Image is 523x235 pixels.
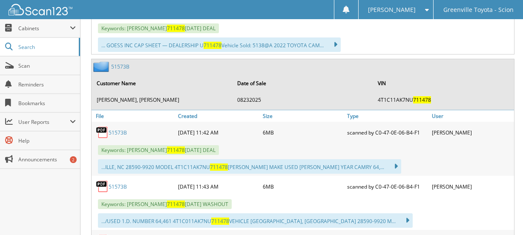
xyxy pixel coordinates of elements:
[176,110,260,122] a: Created
[96,180,109,193] img: PDF.png
[111,63,129,70] a: 51573B
[93,61,111,72] img: folder2.png
[18,62,76,69] span: Scan
[167,146,185,154] span: 711478
[233,93,373,107] td: 08232025
[345,110,429,122] a: Type
[98,37,341,52] div: ... GOESS INC CAP SHEET — DEALERSHIP U Vehicle Sold: 5138@A 2022 TOYOTA CAM...
[210,163,228,171] span: 711478
[167,25,185,32] span: 711478
[261,110,345,122] a: Size
[9,4,72,15] img: scan123-logo-white.svg
[261,124,345,141] div: 6MB
[167,201,185,208] span: 711478
[96,126,109,139] img: PDF.png
[18,43,75,51] span: Search
[98,159,401,174] div: ...ILLE, NC 28590-9920 MODEL 4T1C11AK7NU [PERSON_NAME] MAKE USED [PERSON_NAME] YEAR CAMRY 64,...
[98,23,219,33] span: Keywords: [PERSON_NAME] [DATE] DEAL
[70,156,77,163] div: 2
[261,178,345,195] div: 6MB
[18,100,76,107] span: Bookmarks
[443,7,514,12] span: Greenville Toyota - Scion
[374,93,513,107] td: 4T1C11AK7NU
[345,124,429,141] div: scanned by C0-47-0E-06-B4-F1
[18,156,76,163] span: Announcements
[176,124,260,141] div: [DATE] 11:42 AM
[18,118,70,126] span: User Reports
[109,129,127,136] a: 51573B
[374,75,513,92] th: VIN
[92,75,232,92] th: Customer Name
[368,7,416,12] span: [PERSON_NAME]
[92,93,232,107] td: [PERSON_NAME], [PERSON_NAME]
[98,199,232,209] span: Keywords: [PERSON_NAME] [DATE] WASHOUT
[211,218,229,225] span: 711478
[176,178,260,195] div: [DATE] 11:43 AM
[233,75,373,92] th: Date of Sale
[430,110,514,122] a: User
[92,110,176,122] a: File
[109,183,127,190] a: 51573B
[345,178,429,195] div: scanned by C0-47-0E-06-B4-F1
[18,137,76,144] span: Help
[18,81,76,88] span: Reminders
[430,124,514,141] div: [PERSON_NAME]
[413,96,431,103] span: 711478
[430,178,514,195] div: [PERSON_NAME]
[18,25,70,32] span: Cabinets
[98,213,413,228] div: .../USED 1.D. NUMBER 64,461 4T1C011AK7NU VEHICLE [GEOGRAPHIC_DATA], [GEOGRAPHIC_DATA] 28590-9920 ...
[204,42,221,49] span: 711478
[98,145,219,155] span: Keywords: [PERSON_NAME] [DATE] DEAL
